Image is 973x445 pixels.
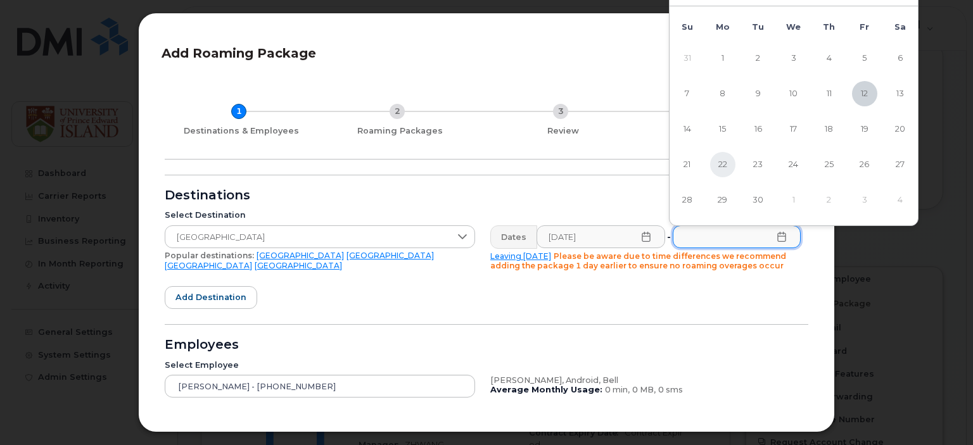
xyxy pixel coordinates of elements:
[811,111,847,147] td: 18
[781,46,806,71] span: 3
[490,251,551,261] a: Leaving [DATE]
[741,41,776,76] td: 2
[175,291,246,303] span: Add destination
[746,152,771,177] span: 23
[823,22,835,32] span: Th
[882,41,918,76] td: 6
[781,116,806,142] span: 17
[675,116,700,142] span: 14
[165,360,475,370] div: Select Employee
[882,182,918,218] td: 4
[705,41,741,76] td: 1
[165,210,475,220] div: Select Destination
[811,147,847,182] td: 25
[786,22,801,32] span: We
[741,182,776,218] td: 30
[776,147,811,182] td: 24
[894,22,906,32] span: Sa
[165,286,257,309] button: Add destination
[781,152,806,177] span: 24
[847,182,882,218] td: 3
[670,182,705,218] td: 28
[710,46,735,71] span: 1
[847,41,882,76] td: 5
[323,126,476,136] div: Roaming Packages
[165,261,252,270] a: [GEOGRAPHIC_DATA]
[670,41,705,76] td: 31
[882,111,918,147] td: 20
[847,111,882,147] td: 19
[658,385,683,394] span: 0 sms
[710,187,735,213] span: 29
[882,147,918,182] td: 27
[165,226,450,249] span: Bahamas
[776,182,811,218] td: 1
[811,182,847,218] td: 2
[811,41,847,76] td: 4
[670,147,705,182] td: 21
[705,182,741,218] td: 29
[255,261,342,270] a: [GEOGRAPHIC_DATA]
[537,225,665,248] input: Please fill out this field
[752,22,764,32] span: Tu
[746,81,771,106] span: 9
[682,22,693,32] span: Su
[705,147,741,182] td: 22
[852,116,877,142] span: 19
[650,126,803,136] div: Finish
[887,81,913,106] span: 13
[887,152,913,177] span: 27
[847,76,882,111] td: 12
[746,187,771,213] span: 30
[860,22,869,32] span: Fr
[817,152,842,177] span: 25
[632,385,656,394] span: 0 MB,
[776,111,811,147] td: 17
[347,251,434,260] a: [GEOGRAPHIC_DATA]
[705,76,741,111] td: 8
[605,385,630,394] span: 0 min,
[390,104,405,119] div: 2
[670,111,705,147] td: 14
[165,191,808,201] div: Destinations
[665,225,673,248] div: -
[746,46,771,71] span: 2
[490,251,786,271] span: Please be aware due to time differences we recommend adding the package 1 day earlier to ensure n...
[670,76,705,111] td: 7
[887,46,913,71] span: 6
[490,385,602,394] b: Average Monthly Usage:
[162,46,316,61] span: Add Roaming Package
[882,76,918,111] td: 13
[675,81,700,106] span: 7
[675,187,700,213] span: 28
[165,340,808,350] div: Employees
[741,76,776,111] td: 9
[781,81,806,106] span: 10
[710,81,735,106] span: 8
[852,81,877,106] span: 12
[710,152,735,177] span: 22
[852,46,877,71] span: 5
[887,116,913,142] span: 20
[705,111,741,147] td: 15
[710,116,735,142] span: 15
[817,81,842,106] span: 11
[817,46,842,71] span: 4
[553,104,568,119] div: 3
[852,152,877,177] span: 26
[490,375,801,385] div: [PERSON_NAME], Android, Bell
[675,152,700,177] span: 21
[741,147,776,182] td: 23
[776,76,811,111] td: 10
[776,41,811,76] td: 3
[165,251,254,260] span: Popular destinations:
[817,116,842,142] span: 18
[746,116,771,142] span: 16
[811,76,847,111] td: 11
[673,225,801,248] input: Please fill out this field
[741,111,776,147] td: 16
[165,375,475,398] input: Search device
[486,126,640,136] div: Review
[847,147,882,182] td: 26
[716,22,730,32] span: Mo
